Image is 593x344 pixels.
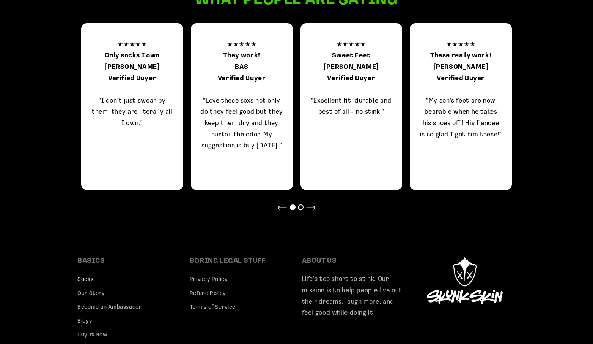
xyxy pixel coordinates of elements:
[324,52,379,81] b: Sweet Feet [PERSON_NAME] Verified Buyer
[77,257,179,266] h2: BASICS
[105,52,160,59] b: Only socks I own
[77,301,142,314] a: Become an Ambassador
[190,275,228,287] a: Privacy Policy
[77,328,107,342] a: Buy It Now
[190,301,236,314] a: Terms of Service
[310,39,393,117] p: ★★★★★ "Excellent fit, durable and best of all - no stink!"
[433,64,489,82] b: [PERSON_NAME] Verified Buyer
[77,314,92,328] a: Blogs
[200,39,283,151] p: ★★★★★ "Love these soxs not only do they feel good but they keep them dry and they curtail the odo...
[302,274,404,319] p: Life’s too short to stink. Our mission is to help people live out their dreams, laugh more, and f...
[190,287,226,300] a: Refund Policy
[218,64,266,82] b: BAS Verified Buyer
[302,257,404,266] h2: ABOUT US
[190,257,291,266] h2: BORING LEGAL STUFF
[77,287,105,300] a: Our Story
[427,257,503,304] img: Skunk Skin Logo
[419,39,502,140] p: ★★★★★ "My son’s feet are now bearable when he takes his shoes off! His fiancee is so glad I got h...
[77,275,93,287] a: Socks
[104,64,160,82] b: [PERSON_NAME] Verified Buyer
[223,52,260,59] b: They work!
[430,52,491,59] b: These really work!
[91,39,174,140] p: ★★★★★ "I don't just swear by them, they are literally all I own."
